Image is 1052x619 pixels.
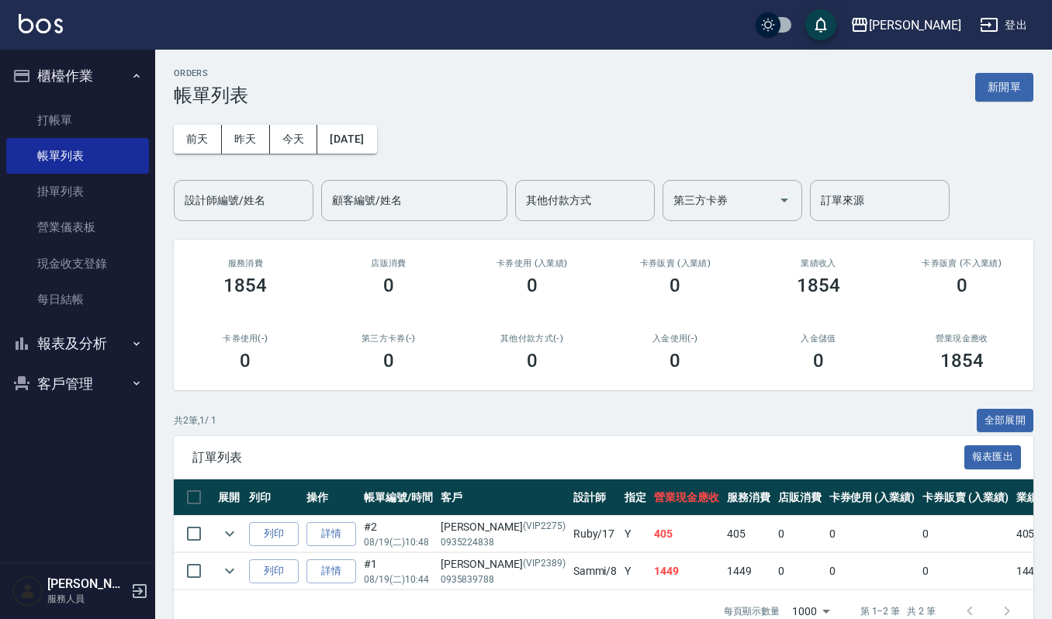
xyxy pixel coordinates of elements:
[908,334,1015,344] h2: 營業現金應收
[621,553,650,590] td: Y
[825,516,919,552] td: 0
[441,556,566,572] div: [PERSON_NAME]
[650,516,723,552] td: 405
[383,275,394,296] h3: 0
[908,258,1015,268] h2: 卡券販賣 (不入業績)
[6,246,149,282] a: 現金收支登錄
[825,479,919,516] th: 卡券使用 (入業績)
[360,479,437,516] th: 帳單編號/時間
[6,102,149,138] a: 打帳單
[223,275,267,296] h3: 1854
[364,535,433,549] p: 08/19 (二) 10:48
[527,275,538,296] h3: 0
[192,450,964,465] span: 訂單列表
[797,275,840,296] h3: 1854
[569,553,621,590] td: Sammi /8
[240,350,251,372] h3: 0
[766,258,872,268] h2: 業績收入
[306,559,356,583] a: 詳情
[774,553,825,590] td: 0
[192,334,299,344] h2: 卡券使用(-)
[317,125,376,154] button: [DATE]
[303,479,360,516] th: 操作
[218,522,241,545] button: expand row
[622,258,728,268] h2: 卡券販賣 (入業績)
[47,576,126,592] h5: [PERSON_NAME]
[919,553,1012,590] td: 0
[174,85,248,106] h3: 帳單列表
[569,516,621,552] td: Ruby /17
[192,258,299,268] h3: 服務消費
[869,16,961,35] div: [PERSON_NAME]
[218,559,241,583] button: expand row
[12,576,43,607] img: Person
[6,364,149,404] button: 客戶管理
[6,56,149,96] button: 櫃檯作業
[919,516,1012,552] td: 0
[19,14,63,33] img: Logo
[805,9,836,40] button: save
[964,449,1022,464] a: 報表匯出
[214,479,245,516] th: 展開
[6,282,149,317] a: 每日結帳
[270,125,318,154] button: 今天
[650,553,723,590] td: 1449
[6,138,149,174] a: 帳單列表
[6,174,149,209] a: 掛單列表
[6,209,149,245] a: 營業儀表板
[621,479,650,516] th: 指定
[479,334,585,344] h2: 其他付款方式(-)
[306,522,356,546] a: 詳情
[441,572,566,586] p: 0935839788
[383,350,394,372] h3: 0
[919,479,1012,516] th: 卡券販賣 (入業績)
[650,479,723,516] th: 營業現金應收
[774,479,825,516] th: 店販消費
[766,334,872,344] h2: 入金儲值
[569,479,621,516] th: 設計師
[336,258,442,268] h2: 店販消費
[441,535,566,549] p: 0935224838
[6,323,149,364] button: 報表及分析
[245,479,303,516] th: 列印
[957,275,967,296] h3: 0
[174,125,222,154] button: 前天
[174,413,216,427] p: 共 2 筆, 1 / 1
[441,519,566,535] div: [PERSON_NAME]
[364,572,433,586] p: 08/19 (二) 10:44
[222,125,270,154] button: 昨天
[622,334,728,344] h2: 入金使用(-)
[336,334,442,344] h2: 第三方卡券(-)
[974,11,1033,40] button: 登出
[437,479,569,516] th: 客戶
[249,522,299,546] button: 列印
[523,556,566,572] p: (VIP2389)
[360,553,437,590] td: #1
[249,559,299,583] button: 列印
[523,519,566,535] p: (VIP2275)
[360,516,437,552] td: #2
[860,604,936,618] p: 第 1–2 筆 共 2 筆
[670,350,680,372] h3: 0
[975,79,1033,94] a: 新開單
[964,445,1022,469] button: 報表匯出
[47,592,126,606] p: 服務人員
[527,350,538,372] h3: 0
[825,553,919,590] td: 0
[479,258,585,268] h2: 卡券使用 (入業績)
[940,350,984,372] h3: 1854
[670,275,680,296] h3: 0
[977,409,1034,433] button: 全部展開
[724,604,780,618] p: 每頁顯示數量
[723,553,774,590] td: 1449
[174,68,248,78] h2: ORDERS
[975,73,1033,102] button: 新開單
[774,516,825,552] td: 0
[723,516,774,552] td: 405
[621,516,650,552] td: Y
[723,479,774,516] th: 服務消費
[813,350,824,372] h3: 0
[772,188,797,213] button: Open
[844,9,967,41] button: [PERSON_NAME]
